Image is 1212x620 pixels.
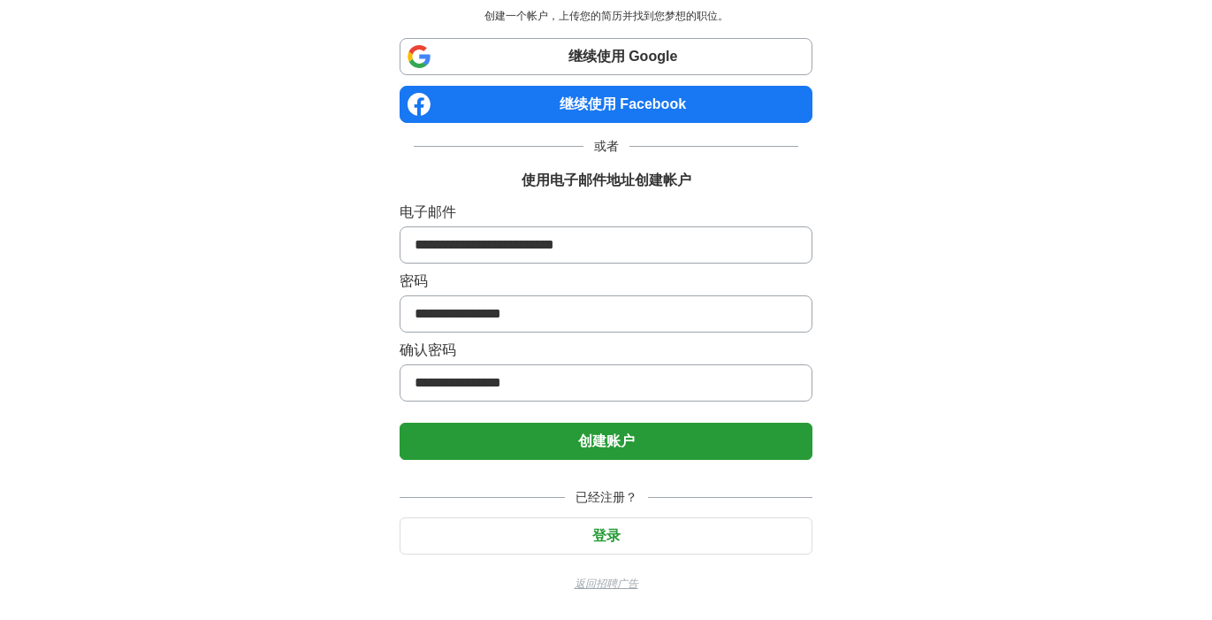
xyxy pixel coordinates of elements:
[592,528,621,543] font: 登录
[400,423,812,460] button: 创建账户
[484,10,728,22] font: 创建一个帐户，上传您的简历并找到您梦想的职位。
[400,273,428,288] font: 密码
[400,576,812,592] a: 返回招聘广告
[594,139,619,153] font: 或者
[400,517,812,555] button: 登录
[576,490,637,504] font: 已经注册？
[522,172,691,188] font: 使用电子邮件地址创建帐户
[560,96,686,111] font: 继续使用 Facebook
[568,49,678,64] font: 继续使用 Google
[400,528,812,543] a: 登录
[400,342,456,357] font: 确认密码
[400,204,456,219] font: 电子邮件
[575,578,638,590] font: 返回招聘广告
[578,433,635,448] font: 创建账户
[400,86,812,123] a: 继续使用 Facebook
[400,38,812,75] a: 继续使用 Google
